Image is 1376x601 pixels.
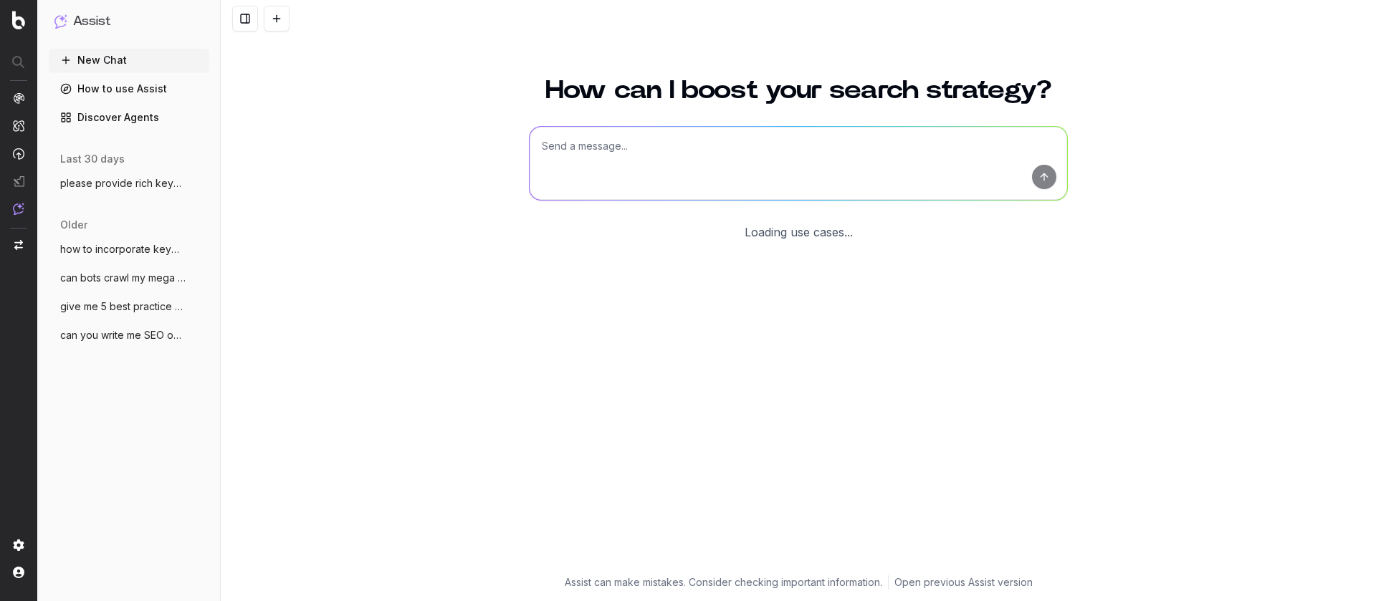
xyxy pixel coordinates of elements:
img: Setting [13,539,24,551]
button: can you write me SEO optimized copy for [49,324,209,347]
p: Assist can make mistakes. Consider checking important information. [565,575,882,590]
button: can bots crawl my mega menu navigation [49,266,209,289]
a: Discover Agents [49,106,209,129]
span: give me 5 best practice steps to improve [60,299,186,314]
h1: How can I boost your search strategy? [529,77,1068,103]
button: New Chat [49,49,209,72]
h1: Assist [73,11,110,32]
img: Analytics [13,92,24,104]
button: Assist [54,11,204,32]
div: Loading use cases... [745,223,853,241]
img: Switch project [14,240,23,250]
img: Activation [13,148,24,160]
img: Assist [13,203,24,215]
span: older [60,218,87,232]
button: how to incorporate keyword strategy into [49,238,209,261]
span: how to incorporate keyword strategy into [60,242,186,256]
span: last 30 days [60,152,125,166]
span: can bots crawl my mega menu navigation [60,271,186,285]
button: please provide rich keywords for womens [49,172,209,195]
img: Botify logo [12,11,25,29]
button: give me 5 best practice steps to improve [49,295,209,318]
a: Open previous Assist version [894,575,1033,590]
img: My account [13,567,24,578]
span: can you write me SEO optimized copy for [60,328,186,342]
img: Assist [54,14,67,28]
a: How to use Assist [49,77,209,100]
img: Intelligence [13,120,24,132]
img: Studio [13,176,24,187]
span: please provide rich keywords for womens [60,176,186,191]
